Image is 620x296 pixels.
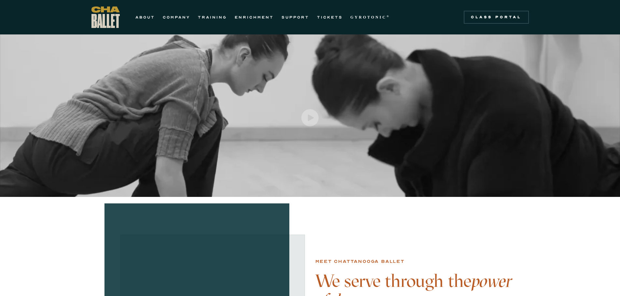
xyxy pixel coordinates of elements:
a: TRAINING [198,13,227,21]
a: COMPANY [163,13,190,21]
div: Meet chattanooga ballet [315,258,405,265]
div: Class Portal [468,15,525,20]
a: TICKETS [317,13,343,21]
a: home [91,6,120,28]
a: Class Portal [464,11,529,24]
a: SUPPORT [282,13,309,21]
sup: ® [387,15,390,18]
a: ENRICHMENT [235,13,274,21]
strong: GYROTONIC [351,15,387,19]
a: ABOUT [135,13,155,21]
a: GYROTONIC® [351,13,390,21]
